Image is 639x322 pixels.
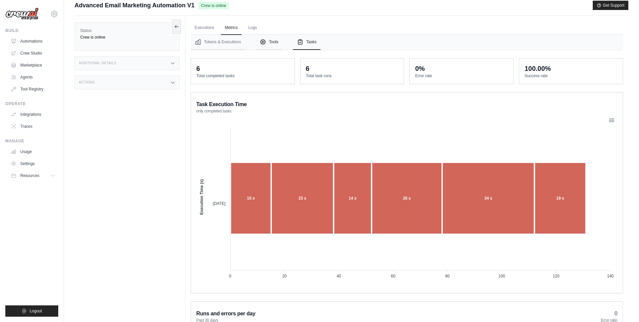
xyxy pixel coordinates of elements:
a: Tool Registry [8,84,58,94]
span: Crew is online [198,2,229,9]
iframe: Chat Widget [606,290,639,322]
h3: Actions [79,80,95,84]
dt: Total task runs [306,73,399,79]
tspan: 100 [498,274,505,278]
tspan: 40 [336,274,341,278]
tspan: 140 [607,274,614,278]
a: Logs [244,21,261,35]
tspan: 120 [553,274,559,278]
a: Agents [8,72,58,82]
div: Crew is online [80,35,174,40]
a: Automations [8,36,58,47]
nav: Tabs [191,35,623,50]
button: Tokens & Executions [191,35,245,50]
a: Usage [8,146,58,157]
a: Marketplace [8,60,58,71]
a: Executions [191,21,218,35]
h3: Additional Details [79,61,116,65]
tspan: 60 [391,274,395,278]
div: 0% [415,64,425,73]
tspan: [DATE] [213,201,225,206]
div: Menu [608,117,614,123]
img: Logo [5,8,39,20]
button: Tasks [293,35,320,50]
dt: Error rate [415,73,508,79]
a: Integrations [8,109,58,120]
tspan: 0 [229,274,231,278]
div: 6 [306,64,310,73]
span: Resources [20,173,39,178]
div: 100.00% [525,64,551,73]
div: 6 [196,64,200,73]
a: Traces [8,121,58,132]
span: Advanced Email Marketing Automation V1 [75,1,194,10]
span: Logout [30,308,42,314]
tspan: 80 [445,274,450,278]
a: Crew Studio [8,48,58,59]
a: Settings [8,158,58,169]
button: Logout [5,305,58,317]
span: Runs and errors per day [196,310,256,318]
button: Resources [8,170,58,181]
button: Tools [256,35,282,50]
span: Task Execution Time [196,100,247,108]
a: Metrics [221,21,242,35]
text: Execution Time (s) [199,179,204,215]
dt: Total completed tasks [196,73,289,79]
tspan: 20 [282,274,287,278]
span: only completed tasks [196,108,232,114]
div: Build [5,28,58,33]
div: Manage [5,138,58,144]
button: Get Support [593,1,628,10]
div: Operate [5,101,58,106]
label: Status [80,28,174,33]
dt: Success rate [525,73,617,79]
